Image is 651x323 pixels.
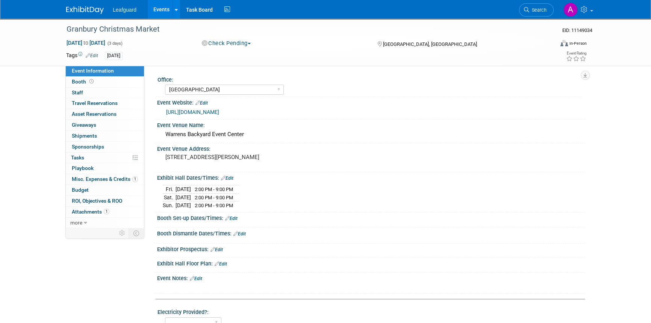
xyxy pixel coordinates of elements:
div: Event Website: [157,97,585,107]
div: Event Rating [566,52,586,55]
div: Granbury Christmas Market [64,23,542,36]
div: Event Venue Address: [157,143,585,153]
a: Playbook [66,163,144,174]
span: Playbook [72,165,94,171]
span: [DATE] [DATE] [66,39,106,46]
a: Tasks [66,153,144,163]
td: Fri. [163,185,176,193]
span: to [82,40,89,46]
a: Travel Reservations [66,98,144,109]
span: Event Information [72,68,114,74]
a: ROI, Objectives & ROO [66,196,144,206]
span: 1 [104,209,109,214]
td: Toggle Event Tabs [129,228,144,238]
a: Giveaways [66,120,144,130]
pre: [STREET_ADDRESS][PERSON_NAME] [165,154,327,161]
div: Exhibit Hall Dates/Times: [157,172,585,182]
td: Sun. [163,202,176,209]
span: (3 days) [107,41,123,46]
span: Asset Reservations [72,111,117,117]
a: Misc. Expenses & Credits1 [66,174,144,185]
a: more [66,218,144,228]
span: Leafguard [113,7,136,13]
div: Event Format [509,39,587,50]
span: [GEOGRAPHIC_DATA], [GEOGRAPHIC_DATA] [383,41,477,47]
td: [DATE] [176,202,191,209]
a: [URL][DOMAIN_NAME] [166,109,219,115]
div: Booth Dismantle Dates/Times: [157,228,585,238]
img: Arlene Duncan [563,3,578,17]
a: Edit [225,216,238,221]
span: Staff [72,89,83,96]
a: Search [519,3,554,17]
a: Shipments [66,131,144,141]
td: [DATE] [176,193,191,202]
a: Edit [215,261,227,267]
a: Edit [86,53,98,58]
div: Event Venue Name: [157,120,585,129]
span: Giveaways [72,122,96,128]
span: 2:00 PM - 9:00 PM [195,187,233,192]
td: [DATE] [176,185,191,193]
span: 2:00 PM - 9:00 PM [195,203,233,208]
a: Attachments1 [66,207,144,217]
div: Electricity Provided?: [157,306,581,316]
span: Sponsorships [72,144,104,150]
a: Event Information [66,66,144,76]
span: Budget [72,187,89,193]
span: Tasks [71,155,84,161]
span: Search [529,7,547,13]
span: 2:00 PM - 9:00 PM [195,195,233,200]
span: Booth [72,79,95,85]
img: ExhibitDay [66,6,104,14]
div: Exhibit Hall Floor Plan: [157,258,585,268]
div: Event Notes: [157,273,585,282]
span: Shipments [72,133,97,139]
a: Edit [233,231,246,237]
div: [DATE] [105,52,123,60]
a: Edit [190,276,202,281]
a: Edit [221,176,233,181]
a: Sponsorships [66,142,144,152]
span: 1 [132,176,138,182]
a: Booth [66,77,144,87]
span: Travel Reservations [72,100,118,106]
td: Personalize Event Tab Strip [116,228,129,238]
span: Attachments [72,209,109,215]
a: Edit [195,100,208,106]
div: Exhibitor Prospectus: [157,244,585,253]
td: Tags [66,52,98,60]
div: Warrens Backyard Event Center [163,129,579,140]
a: Edit [210,247,223,252]
span: more [70,220,82,226]
span: Booth not reserved yet [88,79,95,84]
td: Sat. [163,193,176,202]
a: Budget [66,185,144,196]
span: ROI, Objectives & ROO [72,198,122,204]
img: Format-Inperson.png [560,40,568,46]
div: Office: [157,74,581,83]
div: Booth Set-up Dates/Times: [157,212,585,222]
a: Staff [66,88,144,98]
button: Check Pending [199,39,254,47]
div: In-Person [569,41,587,46]
a: Asset Reservations [66,109,144,120]
span: Event ID: 11149034 [562,27,592,33]
span: Misc. Expenses & Credits [72,176,138,182]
